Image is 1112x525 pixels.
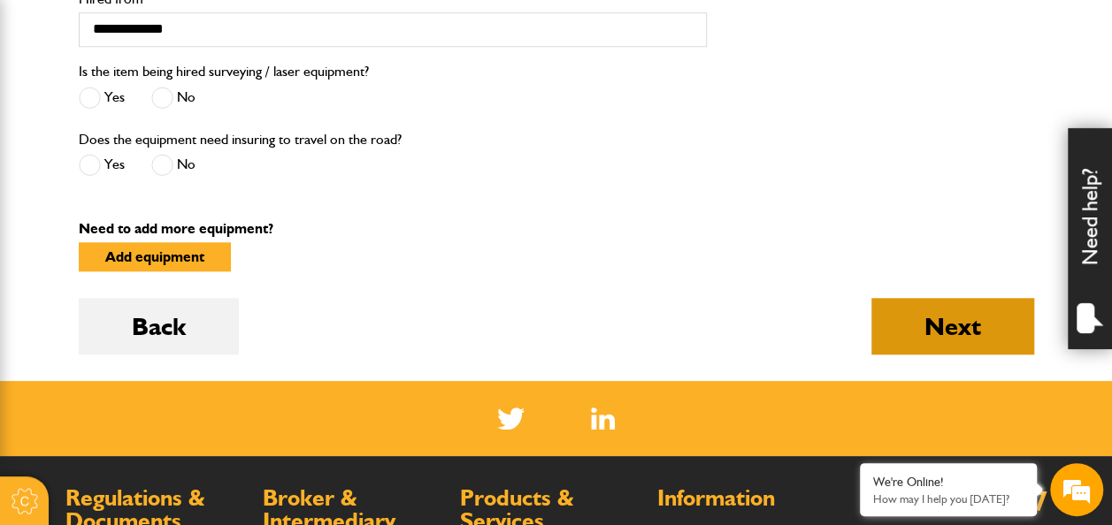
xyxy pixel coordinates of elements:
[1068,128,1112,349] div: Need help?
[290,9,333,51] div: Minimize live chat window
[871,298,1034,354] button: Next
[79,298,239,354] button: Back
[79,222,1034,236] p: Need to add more equipment?
[591,407,615,430] a: LinkedIn
[79,65,369,79] label: Is the item being hired surveying / laser equipment?
[657,487,837,510] h2: Information
[241,405,321,429] em: Start Chat
[79,133,402,147] label: Does the equipment need insuring to travel on the road?
[591,407,615,430] img: Linked In
[873,475,1024,490] div: We're Online!
[873,492,1024,506] p: How may I help you today?
[92,99,297,122] div: Chat with us now
[497,407,525,430] img: Twitter
[23,216,323,255] input: Enter your email address
[79,242,231,271] button: Add equipment
[79,154,125,176] label: Yes
[30,98,74,123] img: d_20077148190_company_1631870298795_20077148190
[23,164,323,202] input: Enter your last name
[151,87,196,109] label: No
[151,154,196,176] label: No
[79,87,125,109] label: Yes
[23,320,323,382] textarea: Type your message and hit 'Enter'
[23,268,323,307] input: Enter your phone number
